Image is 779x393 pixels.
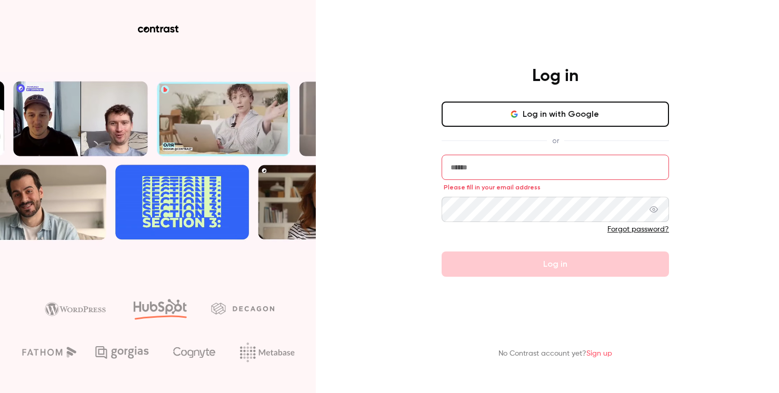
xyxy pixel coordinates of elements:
span: or [547,135,564,146]
img: decagon [211,303,274,314]
p: No Contrast account yet? [498,348,612,359]
h4: Log in [532,66,578,87]
span: Please fill in your email address [444,183,541,192]
a: Forgot password? [607,226,669,233]
a: Sign up [586,350,612,357]
button: Log in with Google [442,102,669,127]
